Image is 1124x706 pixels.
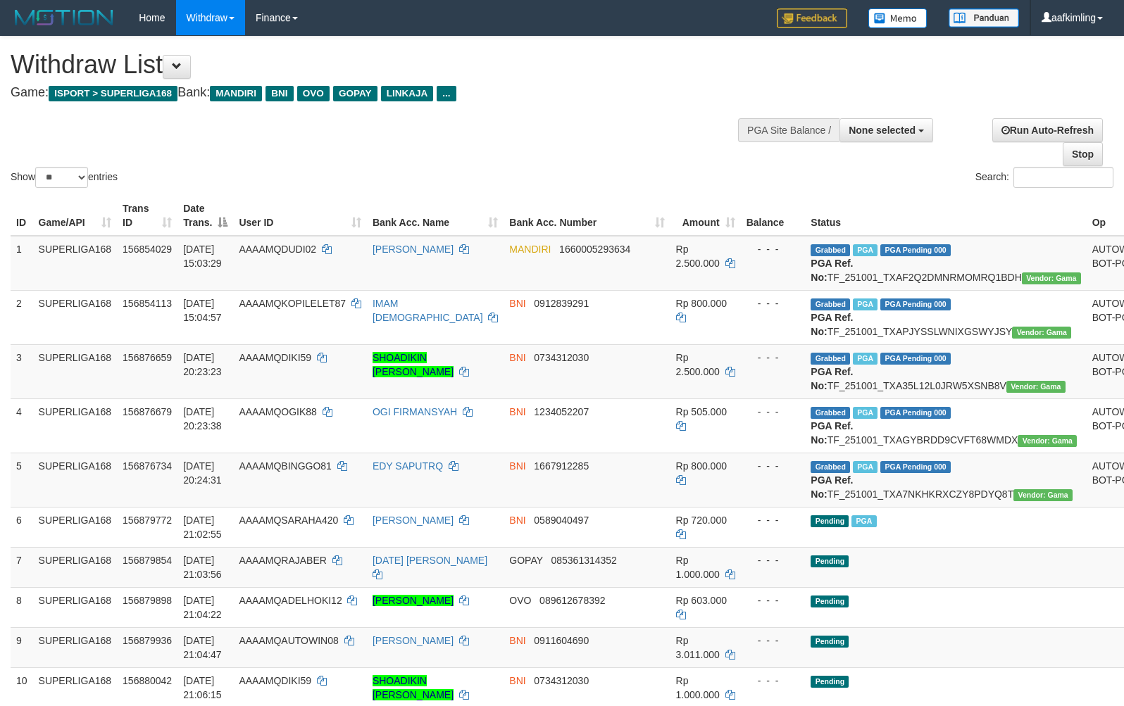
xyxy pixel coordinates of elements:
[811,515,849,527] span: Pending
[534,352,589,363] span: Copy 0734312030 to clipboard
[747,593,800,607] div: - - -
[373,675,454,700] a: SHOADIKIN [PERSON_NAME]
[239,555,326,566] span: AAAAMQRAJABER
[670,196,741,236] th: Amount: activate to sort column ascending
[805,236,1086,291] td: TF_251001_TXAF2Q2DMNRMOMRQ1BDH
[183,352,222,377] span: [DATE] 20:23:23
[534,406,589,417] span: Copy 1234052207 to clipboard
[373,515,454,526] a: [PERSON_NAME]
[811,420,853,446] b: PGA Ref. No:
[839,118,933,142] button: None selected
[373,635,454,646] a: [PERSON_NAME]
[373,244,454,255] a: [PERSON_NAME]
[509,595,531,606] span: OVO
[367,196,504,236] th: Bank Acc. Name: activate to sort column ascending
[504,196,670,236] th: Bank Acc. Number: activate to sort column ascending
[123,515,172,526] span: 156879772
[509,298,525,309] span: BNI
[1013,167,1113,188] input: Search:
[266,86,293,101] span: BNI
[534,675,589,686] span: Copy 0734312030 to clipboard
[509,675,525,686] span: BNI
[123,406,172,417] span: 156876679
[747,553,800,567] div: - - -
[437,86,456,101] span: ...
[239,635,338,646] span: AAAAMQAUTOWIN08
[805,398,1086,453] td: TF_251001_TXAGYBRDD9CVFT68WMDX
[123,635,172,646] span: 156879936
[1018,435,1077,447] span: Vendor URL: https://trx31.1velocity.biz
[11,587,33,627] td: 8
[11,7,118,28] img: MOTION_logo.png
[183,555,222,580] span: [DATE] 21:03:56
[975,167,1113,188] label: Search:
[239,460,331,472] span: AAAAMQBINGGO81
[1006,381,1066,393] span: Vendor URL: https://trx31.1velocity.biz
[747,513,800,527] div: - - -
[123,595,172,606] span: 156879898
[373,298,483,323] a: IMAM [DEMOGRAPHIC_DATA]
[239,352,311,363] span: AAAAMQDIKI59
[851,515,876,527] span: Marked by aafphoenmanit
[509,635,525,646] span: BNI
[183,460,222,486] span: [DATE] 20:24:31
[676,515,727,526] span: Rp 720.000
[559,244,630,255] span: Copy 1660005293634 to clipboard
[539,595,605,606] span: Copy 089612678392 to clipboard
[747,242,800,256] div: - - -
[747,405,800,419] div: - - -
[183,244,222,269] span: [DATE] 15:03:29
[738,118,839,142] div: PGA Site Balance /
[853,298,878,310] span: Marked by aafchhiseyha
[123,675,172,686] span: 156880042
[868,8,928,28] img: Button%20Memo.svg
[676,675,720,700] span: Rp 1.000.000
[805,196,1086,236] th: Status
[849,125,916,136] span: None selected
[676,298,727,309] span: Rp 800.000
[747,296,800,310] div: - - -
[676,595,727,606] span: Rp 603.000
[11,51,735,79] h1: Withdraw List
[33,453,118,507] td: SUPERLIGA168
[33,290,118,344] td: SUPERLIGA168
[373,595,454,606] a: [PERSON_NAME]
[1063,142,1103,166] a: Stop
[33,398,118,453] td: SUPERLIGA168
[811,244,850,256] span: Grabbed
[11,344,33,398] td: 3
[11,627,33,667] td: 9
[509,406,525,417] span: BNI
[33,344,118,398] td: SUPERLIGA168
[811,298,850,310] span: Grabbed
[239,595,342,606] span: AAAAMQADELHOKI12
[297,86,330,101] span: OVO
[117,196,177,236] th: Trans ID: activate to sort column ascending
[233,196,367,236] th: User ID: activate to sort column ascending
[35,167,88,188] select: Showentries
[381,86,434,101] span: LINKAJA
[373,555,487,566] a: [DATE] [PERSON_NAME]
[183,675,222,700] span: [DATE] 21:06:15
[811,474,853,500] b: PGA Ref. No:
[183,635,222,660] span: [DATE] 21:04:47
[183,515,222,540] span: [DATE] 21:02:55
[509,515,525,526] span: BNI
[777,8,847,28] img: Feedback.jpg
[210,86,262,101] span: MANDIRI
[11,86,735,100] h4: Game: Bank:
[805,290,1086,344] td: TF_251001_TXAPJYSSLWNIXGSWYJSY
[805,453,1086,507] td: TF_251001_TXA7NKHKRXCZY8PDYQ8T
[123,555,172,566] span: 156879854
[811,555,849,567] span: Pending
[509,352,525,363] span: BNI
[880,353,951,365] span: PGA Pending
[183,595,222,620] span: [DATE] 21:04:22
[853,353,878,365] span: Marked by aafsoycanthlai
[551,555,616,566] span: Copy 085361314352 to clipboard
[11,236,33,291] td: 1
[11,196,33,236] th: ID
[11,167,118,188] label: Show entries
[1022,272,1081,284] span: Vendor URL: https://trx31.1velocity.biz
[49,86,177,101] span: ISPORT > SUPERLIGA168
